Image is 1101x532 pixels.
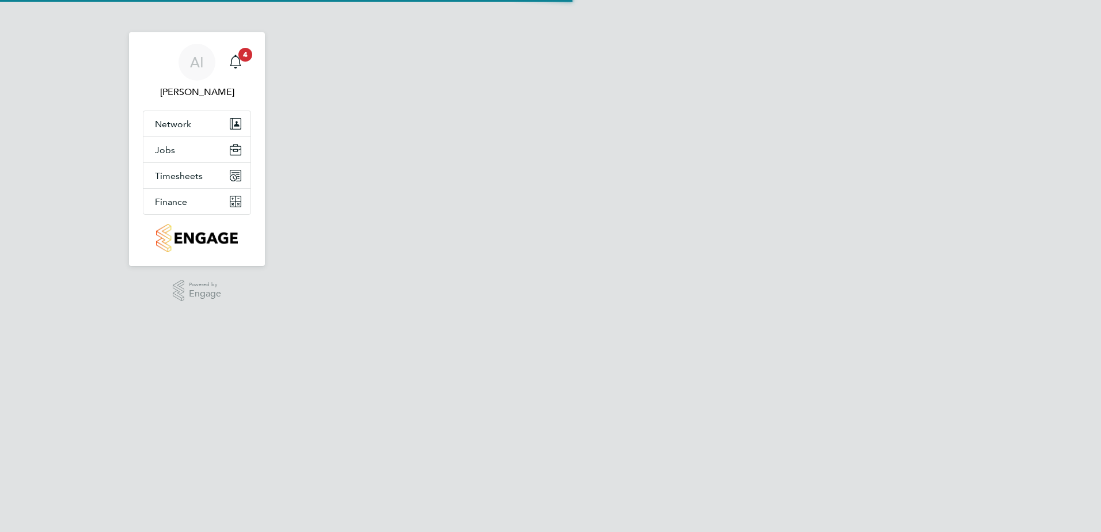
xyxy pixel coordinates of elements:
a: Go to home page [143,224,251,252]
span: Amy Ingram [143,85,251,99]
span: 4 [238,48,252,62]
span: Jobs [155,145,175,155]
span: Engage [189,289,221,299]
span: Powered by [189,280,221,290]
a: AI[PERSON_NAME] [143,44,251,99]
nav: Main navigation [129,32,265,266]
button: Jobs [143,137,250,162]
button: Finance [143,189,250,214]
span: Timesheets [155,170,203,181]
button: Timesheets [143,163,250,188]
span: Network [155,119,191,130]
img: countryside-properties-logo-retina.png [156,224,237,252]
a: 4 [224,44,247,81]
span: AI [190,55,204,70]
button: Network [143,111,250,136]
span: Finance [155,196,187,207]
a: Powered byEngage [173,280,222,302]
